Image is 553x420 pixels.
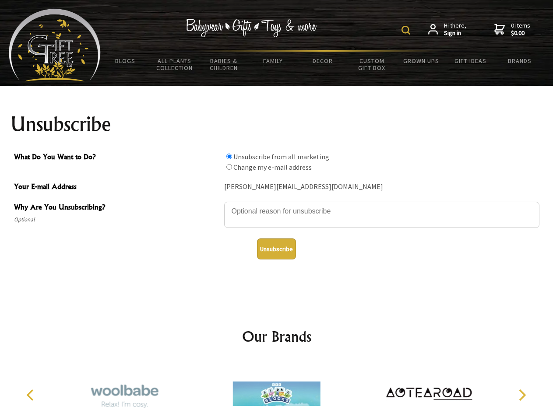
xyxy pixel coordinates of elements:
span: Why Are You Unsubscribing? [14,202,220,214]
button: Previous [22,385,41,405]
label: Change my e-mail address [233,163,312,171]
a: Hi there,Sign in [428,22,466,37]
a: Babies & Children [199,52,249,77]
img: Babyware - Gifts - Toys and more... [9,9,101,81]
label: Unsubscribe from all marketing [233,152,329,161]
button: Next [512,385,532,405]
input: What Do You Want to Do? [226,164,232,170]
div: [PERSON_NAME][EMAIL_ADDRESS][DOMAIN_NAME] [224,180,539,194]
a: Gift Ideas [446,52,495,70]
button: Unsubscribe [257,238,296,259]
a: Custom Gift Box [347,52,397,77]
a: Decor [298,52,347,70]
a: Grown Ups [396,52,446,70]
a: Family [249,52,298,70]
a: All Plants Collection [150,52,200,77]
span: Hi there, [444,22,466,37]
span: Optional [14,214,220,225]
img: Babywear - Gifts - Toys & more [186,19,317,37]
input: What Do You Want to Do? [226,154,232,159]
strong: $0.00 [511,29,530,37]
a: 0 items$0.00 [494,22,530,37]
a: Brands [495,52,545,70]
textarea: Why Are You Unsubscribing? [224,202,539,228]
strong: Sign in [444,29,466,37]
h2: Our Brands [18,326,536,347]
span: Your E-mail Address [14,181,220,194]
h1: Unsubscribe [11,114,543,135]
a: BLOGS [101,52,150,70]
span: What Do You Want to Do? [14,151,220,164]
span: 0 items [511,21,530,37]
img: product search [402,26,410,35]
